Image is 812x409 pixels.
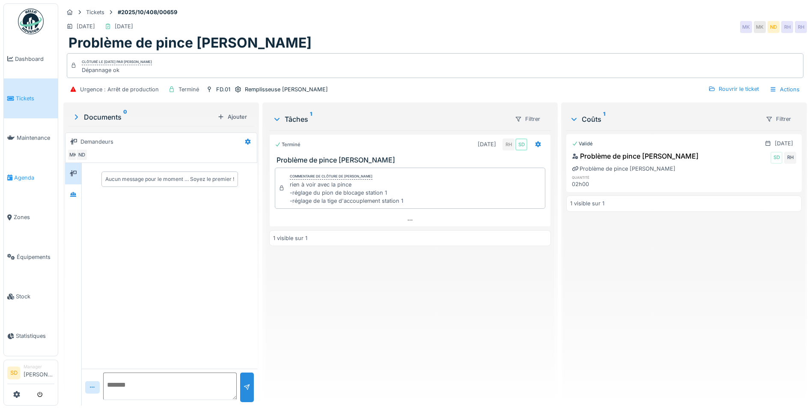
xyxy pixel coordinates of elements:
div: Tâches [273,114,508,124]
div: Ajouter [214,111,250,123]
div: [DATE] [478,140,496,148]
div: RH [503,138,515,150]
span: Tickets [16,94,54,102]
div: RH [795,21,807,33]
span: Zones [14,213,54,221]
a: Zones [4,198,58,237]
a: Agenda [4,158,58,197]
div: Actions [766,83,803,96]
div: rien à voir avec la pince -réglage du pion de blocage station 1 -réglage de la tige d'accouplemen... [290,180,403,205]
sup: 1 [310,114,312,124]
img: Badge_color-CXgf-gQk.svg [18,9,44,34]
div: Dépannage ok [82,66,152,74]
div: RH [784,152,796,164]
div: Problème de pince [PERSON_NAME] [572,165,675,173]
div: [DATE] [775,139,793,147]
div: MK [740,21,752,33]
div: Urgence : Arrêt de production [80,85,159,93]
div: 1 visible sur 1 [273,234,307,242]
a: Stock [4,277,58,316]
div: Rouvrir le ticket [705,83,762,95]
strong: #2025/10/408/00659 [114,8,181,16]
div: ND [76,149,88,161]
div: Filtrer [511,113,544,125]
h3: Problème de pince [PERSON_NAME] [277,156,547,164]
h6: quantité [572,174,645,180]
div: Problème de pince [PERSON_NAME] [572,151,699,161]
div: SD [770,152,782,164]
span: Agenda [14,174,54,182]
span: Dashboard [15,55,54,63]
a: Maintenance [4,118,58,158]
div: Documents [72,112,214,122]
div: Manager [24,364,54,370]
a: Équipements [4,237,58,277]
li: [PERSON_NAME] [24,364,54,382]
a: Dashboard [4,39,58,78]
a: SD Manager[PERSON_NAME] [7,364,54,384]
div: Filtrer [762,113,795,125]
div: Commentaire de clôture de [PERSON_NAME] [290,174,372,180]
div: Demandeurs [80,138,113,146]
div: [DATE] [77,22,95,30]
div: SD [515,138,527,150]
div: Validé [572,140,593,147]
span: Statistiques [16,332,54,340]
sup: 0 [123,112,127,122]
div: [DATE] [115,22,133,30]
div: Remplisseuse [PERSON_NAME] [245,85,328,93]
h1: Problème de pince [PERSON_NAME] [68,35,312,51]
div: RH [781,21,793,33]
span: Maintenance [17,134,54,142]
div: Aucun message pour le moment … Soyez le premier ! [105,175,234,183]
a: Statistiques [4,316,58,356]
div: MK [67,149,79,161]
div: 02h00 [572,180,645,188]
span: Stock [16,292,54,301]
a: Tickets [4,78,58,118]
div: Terminé [275,141,300,148]
div: Clôturé le [DATE] par [PERSON_NAME] [82,59,152,65]
li: SD [7,367,20,379]
div: MK [754,21,766,33]
div: 1 visible sur 1 [570,199,604,208]
div: FD.01 [216,85,230,93]
sup: 1 [603,114,605,124]
div: ND [767,21,779,33]
div: Terminé [178,85,199,93]
span: Équipements [17,253,54,261]
div: Coûts [570,114,758,124]
div: Tickets [86,8,104,16]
